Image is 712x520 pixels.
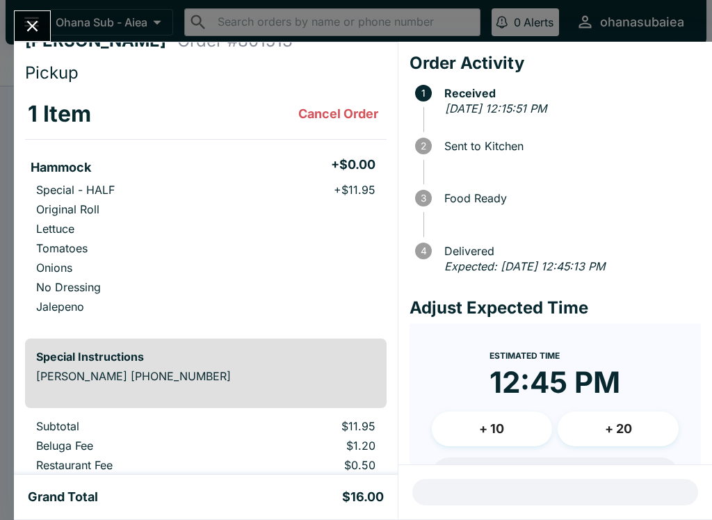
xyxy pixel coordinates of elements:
[444,259,605,273] em: Expected: [DATE] 12:45:13 PM
[421,88,426,99] text: 1
[410,53,701,74] h4: Order Activity
[245,458,375,472] p: $0.50
[421,193,426,204] text: 3
[25,63,79,83] span: Pickup
[437,245,701,257] span: Delivered
[421,140,426,152] text: 2
[293,100,384,128] button: Cancel Order
[420,245,426,257] text: 4
[437,140,701,152] span: Sent to Kitchen
[36,222,74,236] p: Lettuce
[489,350,560,361] span: Estimated Time
[36,202,99,216] p: Original Roll
[410,298,701,318] h4: Adjust Expected Time
[36,419,222,433] p: Subtotal
[334,183,375,197] p: + $11.95
[15,11,50,41] button: Close
[25,89,387,327] table: orders table
[245,439,375,453] p: $1.20
[31,159,91,176] h5: Hammock
[36,458,222,472] p: Restaurant Fee
[445,101,547,115] em: [DATE] 12:15:51 PM
[36,300,84,314] p: Jalepeno
[331,156,375,173] h5: + $0.00
[25,419,387,517] table: orders table
[437,87,701,99] span: Received
[342,489,384,505] h5: $16.00
[432,412,553,446] button: + 10
[36,261,72,275] p: Onions
[36,439,222,453] p: Beluga Fee
[437,192,701,204] span: Food Ready
[36,280,101,294] p: No Dressing
[36,369,375,383] p: [PERSON_NAME] [PHONE_NUMBER]
[489,364,620,400] time: 12:45 PM
[36,183,115,197] p: Special - HALF
[36,350,375,364] h6: Special Instructions
[28,100,91,128] h3: 1 Item
[558,412,679,446] button: + 20
[245,419,375,433] p: $11.95
[36,241,88,255] p: Tomatoes
[28,489,98,505] h5: Grand Total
